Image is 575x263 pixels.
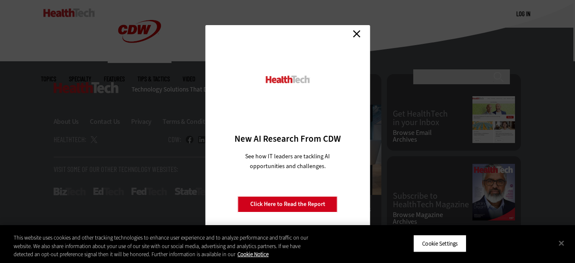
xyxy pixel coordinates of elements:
button: Cookie Settings [413,234,466,252]
h3: New AI Research From CDW [220,133,355,145]
div: This website uses cookies and other tracking technologies to enhance user experience and to analy... [14,234,316,259]
p: See how IT leaders are tackling AI opportunities and challenges. [235,152,340,171]
a: Close [350,27,363,40]
img: HealthTech_0.png [264,75,311,84]
a: Click Here to Read the Report [238,196,338,212]
a: More information about your privacy [237,251,269,258]
button: Close [552,234,571,252]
